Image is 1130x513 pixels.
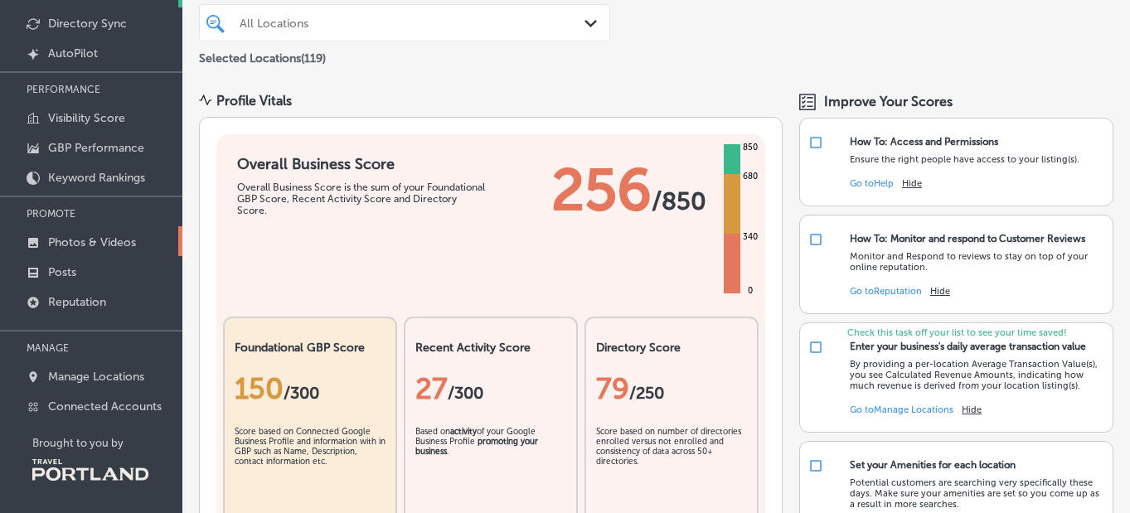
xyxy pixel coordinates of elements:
p: By providing a per-location Average Transaction Value(s), you see Calculated Revenue Amounts, ind... [850,359,1104,391]
div: How To: Monitor and respond to Customer Reviews [850,233,1085,244]
p: Ensure the right people have access to your listing(s). [850,154,1079,165]
p: Directory Sync [48,17,127,31]
div: 0 [744,284,756,298]
h1: Overall Business Score [237,155,486,173]
p: Selected Locations ( 119 ) [199,45,326,65]
div: 79 [596,371,747,406]
p: Connected Accounts [48,399,162,414]
div: 850 [740,141,761,154]
button: Hide [962,404,982,415]
h2: Directory Score [596,341,747,355]
div: All Locations [240,16,586,30]
p: Manage Locations [48,370,144,384]
span: Improve Your Scores [824,94,953,109]
div: Score based on number of directories enrolled versus not enrolled and consistency of data across ... [596,427,747,510]
h2: Foundational GBP Score [235,341,386,355]
span: / 300 [284,383,319,403]
div: Score based on Connected Google Business Profile and information with in GBP such as Name, Descri... [235,427,386,510]
span: /300 [448,383,483,403]
p: Reputation [48,295,106,309]
p: Visibility Score [48,111,125,125]
span: /250 [629,383,664,403]
div: Enter your business's daily average transaction value [850,341,1086,352]
button: Hide [902,178,922,189]
p: Keyword Rankings [48,171,145,185]
p: GBP Performance [48,141,144,155]
p: Check this task off your list to see your time saved! [800,327,1113,338]
h2: Recent Activity Score [415,341,566,355]
p: Posts [48,265,76,279]
div: How To: Access and Permissions [850,136,998,148]
button: Hide [930,286,950,297]
p: Monitor and Respond to reviews to stay on top of your online reputation. [850,251,1104,273]
div: Set your Amenities for each location [850,459,1016,471]
p: Photos & Videos [48,235,136,249]
a: Go toReputation [850,286,922,297]
a: Go toHelp [850,178,894,189]
div: 150 [235,371,386,406]
img: Travel Portland [32,459,148,481]
p: Brought to you by [32,437,182,449]
div: 27 [415,371,566,406]
b: activity [450,427,477,437]
span: 256 [551,155,652,225]
div: Based on of your Google Business Profile . [415,427,566,510]
div: 680 [740,170,761,183]
div: Profile Vitals [216,93,292,109]
span: / 850 [652,186,706,216]
a: Go toManage Locations [850,404,953,415]
div: 340 [740,230,761,244]
p: AutoPilot [48,46,98,60]
div: Overall Business Score is the sum of your Foundational GBP Score, Recent Activity Score and Direc... [237,181,486,216]
b: promoting your business [415,437,538,457]
p: Potential customers are searching very specifically these days. Make sure your amenities are set ... [850,477,1104,510]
